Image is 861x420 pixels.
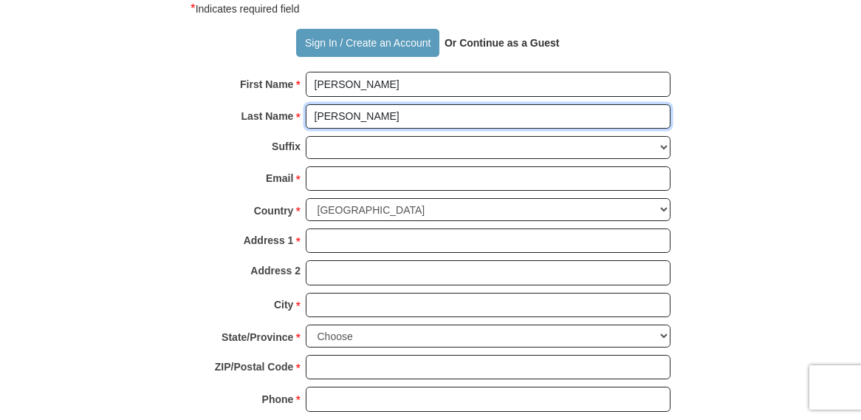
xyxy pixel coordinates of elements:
[240,74,293,95] strong: First Name
[215,356,294,377] strong: ZIP/Postal Code
[250,260,301,281] strong: Address 2
[262,389,294,410] strong: Phone
[445,37,560,49] strong: Or Continue as a Guest
[266,168,293,189] strong: Email
[274,294,293,315] strong: City
[272,136,301,157] strong: Suffix
[296,29,439,57] button: Sign In / Create an Account
[254,200,294,221] strong: Country
[244,230,294,251] strong: Address 1
[241,106,294,126] strong: Last Name
[222,327,293,348] strong: State/Province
